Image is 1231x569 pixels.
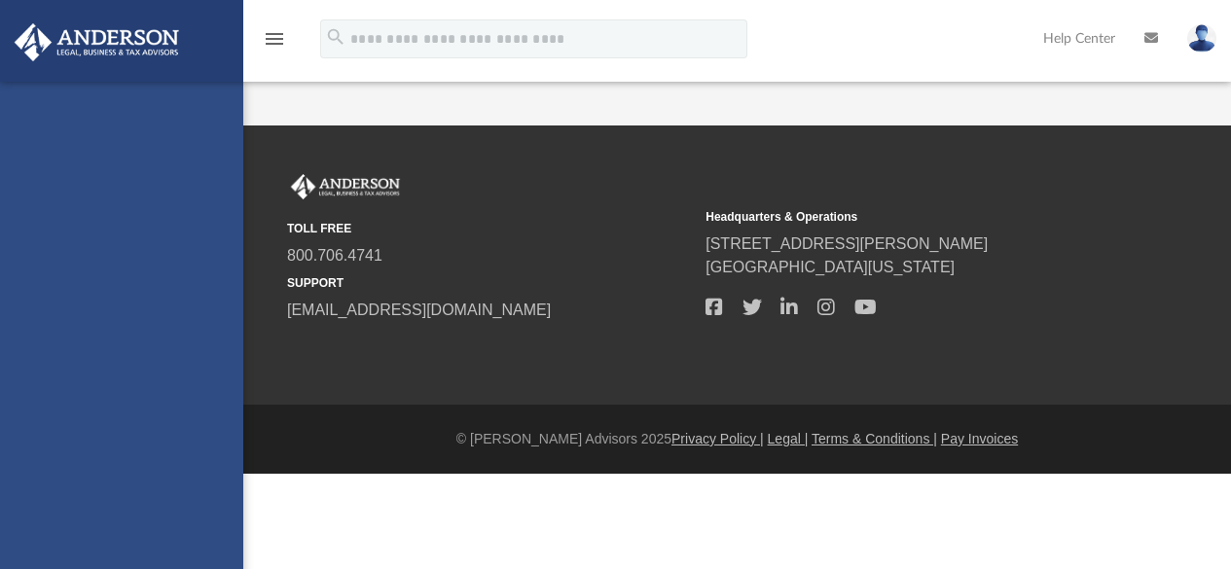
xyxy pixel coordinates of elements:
[768,431,809,446] a: Legal |
[9,23,185,61] img: Anderson Advisors Platinum Portal
[287,247,382,264] a: 800.706.4741
[671,431,764,446] a: Privacy Policy |
[1187,24,1216,53] img: User Pic
[287,302,551,318] a: [EMAIL_ADDRESS][DOMAIN_NAME]
[263,37,286,51] a: menu
[325,26,346,48] i: search
[706,235,988,252] a: [STREET_ADDRESS][PERSON_NAME]
[287,274,692,292] small: SUPPORT
[941,431,1018,446] a: Pay Invoices
[287,174,404,199] img: Anderson Advisors Platinum Portal
[243,429,1231,449] div: © [PERSON_NAME] Advisors 2025
[263,27,286,51] i: menu
[706,208,1110,226] small: Headquarters & Operations
[287,220,692,237] small: TOLL FREE
[706,259,955,275] a: [GEOGRAPHIC_DATA][US_STATE]
[812,431,937,446] a: Terms & Conditions |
